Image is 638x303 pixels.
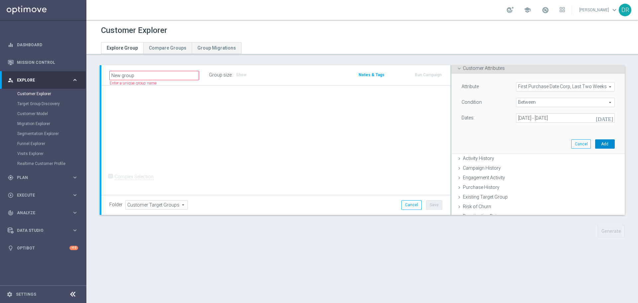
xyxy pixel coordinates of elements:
[8,210,14,216] i: track_changes
[17,211,72,215] span: Analyze
[17,159,86,169] div: Realtime Customer Profile
[463,204,491,209] span: Risk of Churn
[8,210,72,216] div: Analyze
[17,89,86,99] div: Customer Explorer
[17,151,69,156] a: Visits Explorer
[8,42,14,48] i: equalizer
[17,109,86,119] div: Customer Model
[462,84,479,89] lable: Attribute
[17,139,86,149] div: Funnel Explorer
[109,202,123,208] label: Folder
[595,139,615,149] button: Add
[101,26,167,35] h1: Customer Explorer
[72,210,78,216] i: keyboard_arrow_right
[426,200,442,210] button: Save
[596,115,614,121] i: [DATE]
[463,175,505,180] span: Engagement Activity
[7,42,78,48] button: equalizer Dashboard
[8,36,78,54] div: Dashboard
[72,192,78,198] i: keyboard_arrow_right
[17,99,86,109] div: Target Group Discovery
[17,119,86,129] div: Migration Explorer
[463,156,494,161] span: Activity History
[619,4,631,16] div: DR
[7,175,78,180] button: gps_fixed Plan keyboard_arrow_right
[17,101,69,106] a: Target Group Discovery
[463,66,505,71] span: Customer Attributes
[17,91,69,96] a: Customer Explorer
[8,77,14,83] i: person_search
[8,227,72,233] div: Data Studio
[358,71,385,78] button: Notes & Tags
[7,77,78,83] button: person_search Explore keyboard_arrow_right
[401,200,422,210] button: Cancel
[72,227,78,233] i: keyboard_arrow_right
[17,78,72,82] span: Explore
[115,174,154,180] label: Complex Selection
[17,149,86,159] div: Visits Explorer
[463,165,501,171] span: Campaign History
[7,210,78,216] button: track_changes Analyze keyboard_arrow_right
[7,291,13,297] i: settings
[69,246,78,250] div: +10
[516,113,615,123] input: Select date range
[72,174,78,181] i: keyboard_arrow_right
[463,194,508,200] span: Existing Target Group
[17,36,78,54] a: Dashboard
[110,80,157,86] label: Enter a unique group name
[17,141,69,146] a: Funnel Explorer
[17,228,72,232] span: Data Studio
[17,54,78,71] a: Mission Control
[17,239,69,257] a: Optibot
[107,45,138,51] span: Explore Group
[8,245,14,251] i: lightbulb
[72,77,78,83] i: keyboard_arrow_right
[17,129,86,139] div: Segmentation Explorer
[17,111,69,116] a: Customer Model
[101,42,242,54] ul: Tabs
[8,175,72,181] div: Plan
[579,5,619,15] a: [PERSON_NAME]keyboard_arrow_down
[595,113,615,123] button: [DATE]
[8,239,78,257] div: Optibot
[8,192,14,198] i: play_circle_outline
[524,6,531,14] span: school
[149,45,186,51] span: Compare Groups
[8,192,72,198] div: Execute
[7,193,78,198] button: play_circle_outline Execute keyboard_arrow_right
[462,115,475,121] label: Dates:
[17,131,69,136] a: Segmentation Explorer
[16,292,36,296] a: Settings
[197,45,236,51] span: Group Migrations
[17,121,69,126] a: Migration Explorer
[7,228,78,233] button: Data Studio keyboard_arrow_right
[7,245,78,251] button: lightbulb Optibot +10
[598,225,625,238] button: Generate
[17,161,69,166] a: Realtime Customer Profile
[109,71,199,80] input: Enter a name for this target group
[17,193,72,197] span: Execute
[232,72,233,78] label: :
[8,54,78,71] div: Mission Control
[463,185,499,190] span: Purchase History
[8,77,72,83] div: Explore
[571,139,591,149] button: Cancel
[463,214,499,219] span: Reactivation Rate
[611,6,618,14] span: keyboard_arrow_down
[7,60,78,65] button: Mission Control
[8,175,14,181] i: gps_fixed
[209,72,232,78] label: Group size
[462,99,482,105] lable: Condition
[17,176,72,180] span: Plan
